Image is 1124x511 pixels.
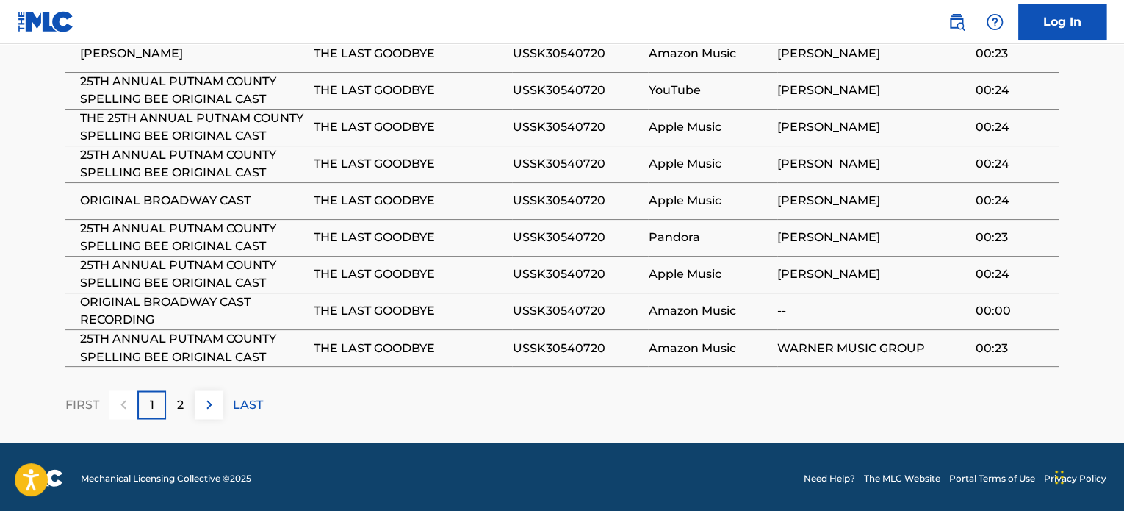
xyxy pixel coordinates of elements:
span: Pandora [648,229,769,246]
img: right [201,396,218,413]
span: THE LAST GOODBYE [314,229,505,246]
span: ORIGINAL BROADWAY CAST RECORDING [80,293,306,329]
span: Amazon Music [648,45,769,62]
span: 00:24 [976,82,1051,99]
a: The MLC Website [864,471,940,485]
p: LAST [233,396,263,413]
span: [PERSON_NAME] [777,155,968,173]
span: [PERSON_NAME] [777,118,968,136]
span: 00:24 [976,265,1051,283]
span: 00:00 [976,302,1051,320]
span: THE LAST GOODBYE [314,302,505,320]
span: Apple Music [648,155,769,173]
span: 00:23 [976,339,1051,357]
span: [PERSON_NAME] [777,82,968,99]
span: ORIGINAL BROADWAY CAST [80,192,306,210]
span: [PERSON_NAME] [80,45,306,62]
p: 1 [150,396,154,413]
span: 25TH ANNUAL PUTNAM COUNTY SPELLING BEE ORIGINAL CAST [80,257,306,292]
span: Apple Music [648,192,769,210]
div: Help [980,7,1009,37]
iframe: Chat Widget [1051,440,1124,511]
img: help [986,13,1004,31]
span: [PERSON_NAME] [777,192,968,210]
a: Public Search [942,7,971,37]
span: Amazon Music [648,302,769,320]
span: 00:24 [976,118,1051,136]
span: Apple Music [648,118,769,136]
span: 25TH ANNUAL PUTNAM COUNTY SPELLING BEE ORIGINAL CAST [80,146,306,182]
span: USSK30540720 [512,229,641,246]
a: Need Help? [804,471,855,485]
span: USSK30540720 [512,265,641,283]
span: 25TH ANNUAL PUTNAM COUNTY SPELLING BEE ORIGINAL CAST [80,220,306,255]
span: -- [777,302,968,320]
span: [PERSON_NAME] [777,45,968,62]
a: Privacy Policy [1044,471,1106,485]
span: 25TH ANNUAL PUTNAM COUNTY SPELLING BEE ORIGINAL CAST [80,330,306,365]
span: 25TH ANNUAL PUTNAM COUNTY SPELLING BEE ORIGINAL CAST [80,73,306,108]
span: USSK30540720 [512,155,641,173]
div: Drag [1055,455,1064,499]
span: USSK30540720 [512,82,641,99]
span: 00:23 [976,45,1051,62]
span: THE LAST GOODBYE [314,192,505,210]
img: search [948,13,965,31]
span: THE LAST GOODBYE [314,82,505,99]
span: THE LAST GOODBYE [314,265,505,283]
span: THE 25TH ANNUAL PUTNAM COUNTY SPELLING BEE ORIGINAL CAST [80,110,306,145]
p: FIRST [65,396,99,413]
span: Apple Music [648,265,769,283]
span: USSK30540720 [512,118,641,136]
span: THE LAST GOODBYE [314,155,505,173]
span: THE LAST GOODBYE [314,45,505,62]
span: [PERSON_NAME] [777,265,968,283]
p: 2 [177,396,184,413]
span: WARNER MUSIC GROUP [777,339,968,357]
span: THE LAST GOODBYE [314,118,505,136]
span: Mechanical Licensing Collective © 2025 [81,471,251,485]
a: Log In [1018,4,1106,40]
span: 00:23 [976,229,1051,246]
span: THE LAST GOODBYE [314,339,505,357]
span: Amazon Music [648,339,769,357]
img: MLC Logo [18,11,74,32]
span: USSK30540720 [512,339,641,357]
span: USSK30540720 [512,45,641,62]
span: USSK30540720 [512,302,641,320]
span: 00:24 [976,155,1051,173]
span: [PERSON_NAME] [777,229,968,246]
span: 00:24 [976,192,1051,210]
span: USSK30540720 [512,192,641,210]
a: Portal Terms of Use [949,471,1035,485]
span: YouTube [648,82,769,99]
